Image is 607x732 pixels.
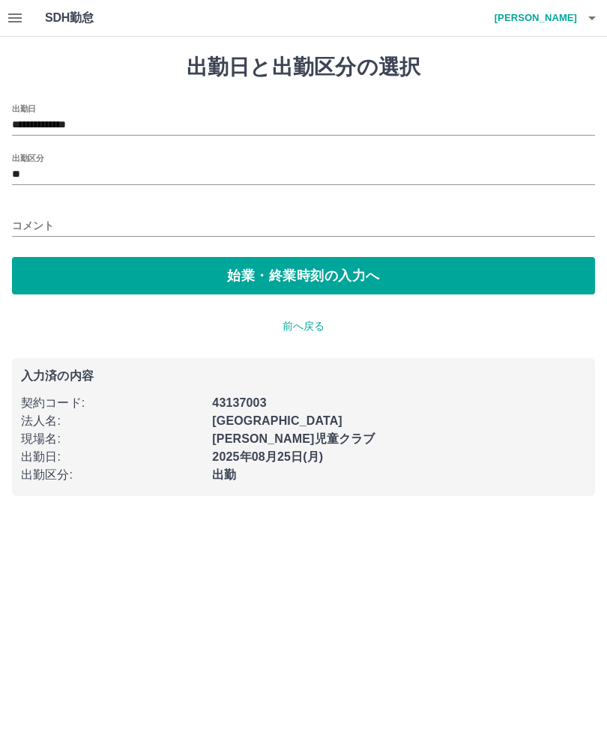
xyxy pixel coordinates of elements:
p: 出勤日 : [21,448,203,466]
h1: 出勤日と出勤区分の選択 [12,55,595,80]
p: 法人名 : [21,412,203,430]
label: 出勤区分 [12,152,43,163]
p: 入力済の内容 [21,370,586,382]
p: 契約コード : [21,394,203,412]
b: [GEOGRAPHIC_DATA] [212,414,342,427]
p: 出勤区分 : [21,466,203,484]
b: [PERSON_NAME]児童クラブ [212,432,375,445]
button: 始業・終業時刻の入力へ [12,257,595,294]
b: 43137003 [212,396,266,409]
p: 現場名 : [21,430,203,448]
b: 2025年08月25日(月) [212,450,323,463]
p: 前へ戻る [12,318,595,334]
b: 出勤 [212,468,236,481]
label: 出勤日 [12,103,36,114]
